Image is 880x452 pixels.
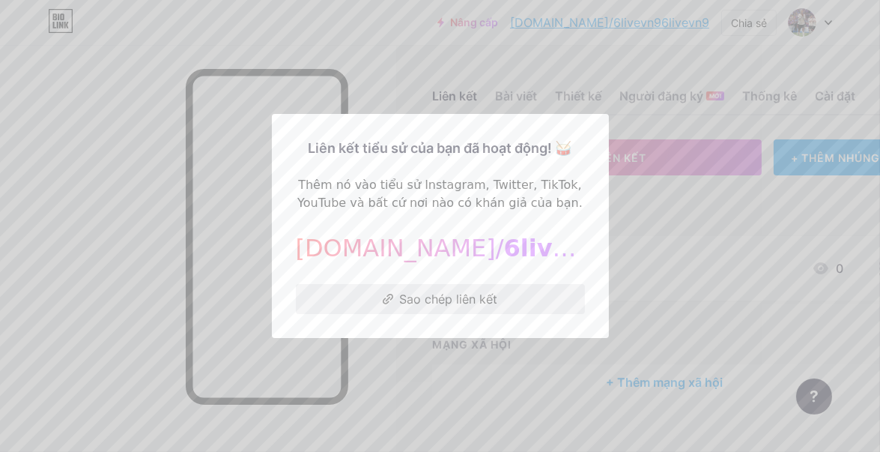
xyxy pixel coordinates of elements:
[309,140,572,156] font: Liên kết tiểu sử của bạn đã hoạt động! 🥁
[297,178,583,210] font: Thêm nó vào tiểu sử Instagram, Twitter, TikTok, YouTube và bất cứ nơi nào có khán giả của bạn.
[296,284,585,314] button: Sao chép liên kết
[504,234,732,262] font: 6livevn96livevn9
[296,234,504,262] font: [DOMAIN_NAME]/
[400,292,498,307] font: Sao chép liên kết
